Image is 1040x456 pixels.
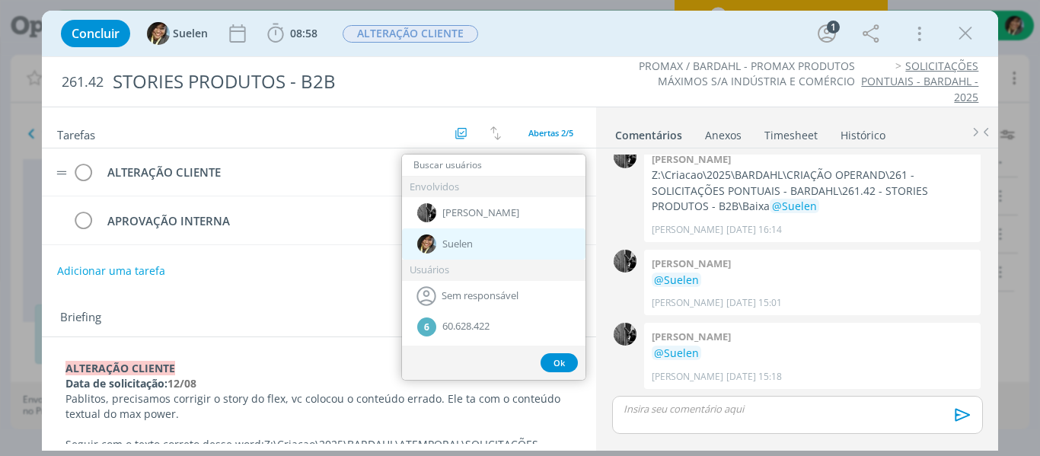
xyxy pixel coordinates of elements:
[62,74,104,91] span: 261.42
[101,212,431,231] div: APROVAÇÃO INTERNA
[654,346,699,360] span: @Suelen
[705,128,742,143] div: Anexos
[726,370,782,384] span: [DATE] 15:18
[614,250,636,273] img: P
[652,167,973,214] p: Z:\Criacao\2025\BARDAHL\CRIAÇÃO OPERAND\261 - SOLICITAÇÕES PONTUAIS - BARDAHL\261.42 - STORIES PR...
[342,24,479,43] button: ALTERAÇÃO CLIENTE
[417,234,436,254] img: S
[652,370,723,384] p: [PERSON_NAME]
[402,177,585,197] div: Envolvidos
[65,376,167,391] strong: Data de solicitação:
[417,317,436,336] div: 6
[541,353,578,372] button: Ok
[101,163,415,182] div: ALTERAÇÃO CLIENTE
[56,257,166,285] button: Adicionar uma tarefa
[343,25,478,43] span: ALTERAÇÃO CLIENTE
[402,260,585,280] div: Usuários
[614,145,636,168] img: P
[167,376,196,391] strong: 12/08
[401,154,586,381] ul: P
[614,323,636,346] img: P
[290,26,317,40] span: 08:58
[654,273,699,287] span: @Suelen
[652,257,731,270] b: [PERSON_NAME]
[402,155,585,176] input: Buscar usuários
[726,223,782,237] span: [DATE] 16:14
[442,290,518,302] span: Sem responsável
[442,207,519,219] span: [PERSON_NAME]
[840,121,886,143] a: Histórico
[490,126,501,140] img: arrow-down-up.svg
[72,27,120,40] span: Concluir
[42,11,999,451] div: dialog
[417,203,436,222] img: P
[652,223,723,237] p: [PERSON_NAME]
[827,21,840,33] div: 1
[614,121,683,143] a: Comentários
[764,121,818,143] a: Timesheet
[726,296,782,310] span: [DATE] 15:01
[263,21,321,46] button: 08:58
[57,124,95,142] span: Tarefas
[652,152,731,166] b: [PERSON_NAME]
[652,330,731,343] b: [PERSON_NAME]
[147,22,170,45] img: S
[652,296,723,310] p: [PERSON_NAME]
[107,63,590,100] div: STORIES PRODUTOS - B2B
[173,28,208,39] span: Suelen
[61,20,130,47] button: Concluir
[442,320,490,333] span: 60.628.422
[60,311,101,331] span: Briefing
[815,21,839,46] button: 1
[861,59,978,104] a: SOLICITAÇÕES PONTUAIS - BARDAHL - 2025
[65,391,573,422] p: Pablitos, precisamos corrigir o story do flex, vc colocou o conteúdo errado. Ele ta com o conteúd...
[147,22,208,45] button: SSuelen
[528,127,573,139] span: Abertas 2/5
[772,199,817,213] span: @Suelen
[639,59,855,88] a: PROMAX / BARDAHL - PROMAX PRODUTOS MÁXIMOS S/A INDÚSTRIA E COMÉRCIO
[56,171,67,175] img: drag-icon.svg
[442,238,473,250] span: Suelen
[65,361,175,375] strong: ALTERAÇÃO CLIENTE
